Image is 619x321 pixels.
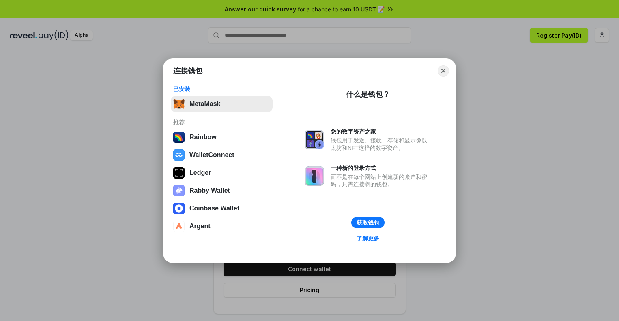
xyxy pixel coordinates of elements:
div: 一种新的登录方式 [331,164,431,172]
img: svg+xml,%3Csvg%20width%3D%22120%22%20height%3D%22120%22%20viewBox%3D%220%200%20120%20120%22%20fil... [173,132,185,143]
img: svg+xml,%3Csvg%20width%3D%2228%22%20height%3D%2228%22%20viewBox%3D%220%200%2028%2028%22%20fill%3D... [173,203,185,214]
div: 了解更多 [357,235,379,242]
div: Rainbow [189,134,217,141]
div: 钱包用于发送、接收、存储和显示像以太坊和NFT这样的数字资产。 [331,137,431,151]
button: Argent [171,218,273,234]
button: 获取钱包 [351,217,385,228]
div: 您的数字资产之家 [331,128,431,135]
div: 获取钱包 [357,219,379,226]
h1: 连接钱包 [173,66,202,76]
div: WalletConnect [189,151,234,159]
div: Ledger [189,169,211,176]
a: 了解更多 [352,233,384,244]
button: Close [438,65,449,77]
img: svg+xml,%3Csvg%20fill%3D%22none%22%20height%3D%2233%22%20viewBox%3D%220%200%2035%2033%22%20width%... [173,98,185,110]
button: MetaMask [171,96,273,112]
div: 而不是在每个网站上创建新的账户和密码，只需连接您的钱包。 [331,173,431,188]
button: Rainbow [171,129,273,145]
div: 什么是钱包？ [346,89,390,99]
img: svg+xml,%3Csvg%20width%3D%2228%22%20height%3D%2228%22%20viewBox%3D%220%200%2028%2028%22%20fill%3D... [173,221,185,232]
div: MetaMask [189,100,220,108]
img: svg+xml,%3Csvg%20width%3D%2228%22%20height%3D%2228%22%20viewBox%3D%220%200%2028%2028%22%20fill%3D... [173,149,185,161]
div: Coinbase Wallet [189,205,239,212]
button: Ledger [171,165,273,181]
img: svg+xml,%3Csvg%20xmlns%3D%22http%3A%2F%2Fwww.w3.org%2F2000%2Fsvg%22%20fill%3D%22none%22%20viewBox... [305,130,324,149]
img: svg+xml,%3Csvg%20xmlns%3D%22http%3A%2F%2Fwww.w3.org%2F2000%2Fsvg%22%20fill%3D%22none%22%20viewBox... [173,185,185,196]
div: Rabby Wallet [189,187,230,194]
img: svg+xml,%3Csvg%20xmlns%3D%22http%3A%2F%2Fwww.w3.org%2F2000%2Fsvg%22%20width%3D%2228%22%20height%3... [173,167,185,179]
button: Rabby Wallet [171,183,273,199]
div: 推荐 [173,119,270,126]
div: 已安装 [173,85,270,93]
button: WalletConnect [171,147,273,163]
div: Argent [189,223,211,230]
img: svg+xml,%3Csvg%20xmlns%3D%22http%3A%2F%2Fwww.w3.org%2F2000%2Fsvg%22%20fill%3D%22none%22%20viewBox... [305,166,324,186]
button: Coinbase Wallet [171,200,273,217]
